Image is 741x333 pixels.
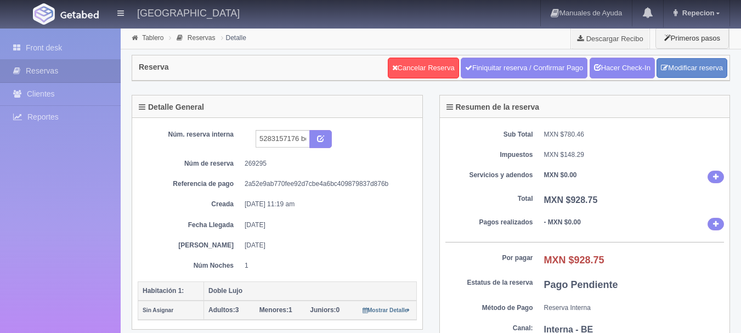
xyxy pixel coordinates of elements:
[544,303,725,313] dd: Reserva Interna
[445,150,533,160] dt: Impuestos
[146,200,234,209] dt: Creada
[146,221,234,230] dt: Fecha Llegada
[657,58,727,78] a: Modificar reserva
[60,10,99,19] img: Getabed
[544,195,598,205] b: MXN $928.75
[143,307,173,313] small: Sin Asignar
[245,200,409,209] dd: [DATE] 11:19 am
[245,241,409,250] dd: [DATE]
[142,34,163,42] a: Tablero
[245,261,409,270] dd: 1
[146,241,234,250] dt: [PERSON_NAME]
[544,150,725,160] dd: MXN $148.29
[139,63,169,71] h4: Reserva
[245,159,409,168] dd: 269295
[461,58,587,78] a: Finiquitar reserva / Confirmar Pago
[33,3,55,25] img: Getabed
[655,27,729,49] button: Primeros pasos
[146,179,234,189] dt: Referencia de pago
[310,306,336,314] strong: Juniors:
[208,306,239,314] span: 3
[310,306,340,314] span: 0
[571,27,649,49] a: Descargar Recibo
[204,281,417,301] th: Doble Lujo
[544,255,604,266] b: MXN $928.75
[445,218,533,227] dt: Pagos realizados
[544,279,618,290] b: Pago Pendiente
[445,171,533,180] dt: Servicios y adendos
[259,306,292,314] span: 1
[590,58,655,78] a: Hacer Check-In
[445,194,533,204] dt: Total
[363,306,410,314] a: Mostrar Detalle
[137,5,240,19] h4: [GEOGRAPHIC_DATA]
[363,307,410,313] small: Mostrar Detalle
[259,306,289,314] strong: Menores:
[139,103,204,111] h4: Detalle General
[544,130,725,139] dd: MXN $780.46
[245,179,409,189] dd: 2a52e9ab770fee92d7cbe4a6bc409879837d876b
[445,253,533,263] dt: Por pagar
[146,130,234,139] dt: Núm. reserva interna
[445,130,533,139] dt: Sub Total
[146,261,234,270] dt: Núm Noches
[446,103,540,111] h4: Resumen de la reserva
[245,221,409,230] dd: [DATE]
[208,306,235,314] strong: Adultos:
[445,324,533,333] dt: Canal:
[544,171,577,179] b: MXN $0.00
[218,32,249,43] li: Detalle
[188,34,216,42] a: Reservas
[445,278,533,287] dt: Estatus de la reserva
[143,287,184,295] b: Habitación 1:
[445,303,533,313] dt: Método de Pago
[680,9,715,17] span: Repecion
[146,159,234,168] dt: Núm de reserva
[388,58,459,78] a: Cancelar Reserva
[544,218,581,226] b: - MXN $0.00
